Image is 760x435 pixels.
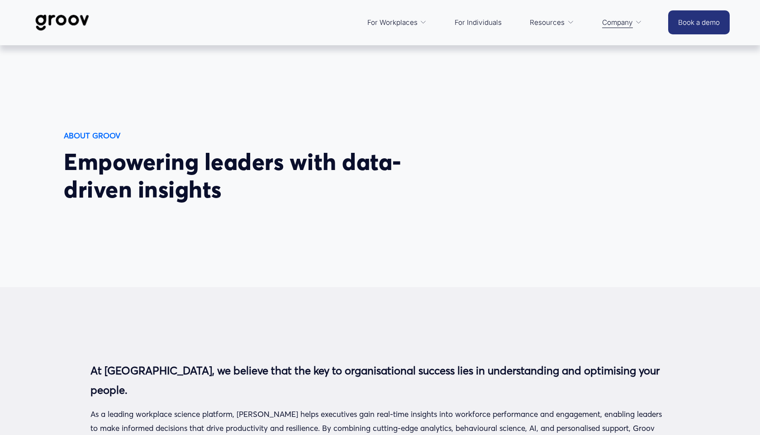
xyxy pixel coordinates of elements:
[363,12,432,33] a: folder dropdown
[367,16,418,29] span: For Workplaces
[602,16,633,29] span: Company
[530,16,565,29] span: Resources
[525,12,579,33] a: folder dropdown
[90,364,662,397] strong: At [GEOGRAPHIC_DATA], we believe that the key to organisational success lies in understanding and...
[598,12,647,33] a: folder dropdown
[30,8,94,38] img: Groov | Workplace Science Platform | Unlock Performance | Drive Results
[64,147,402,203] span: Empowering leaders with data-driven insights
[64,131,120,140] strong: ABOUT GROOV
[668,10,730,34] a: Book a demo
[450,12,506,33] a: For Individuals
